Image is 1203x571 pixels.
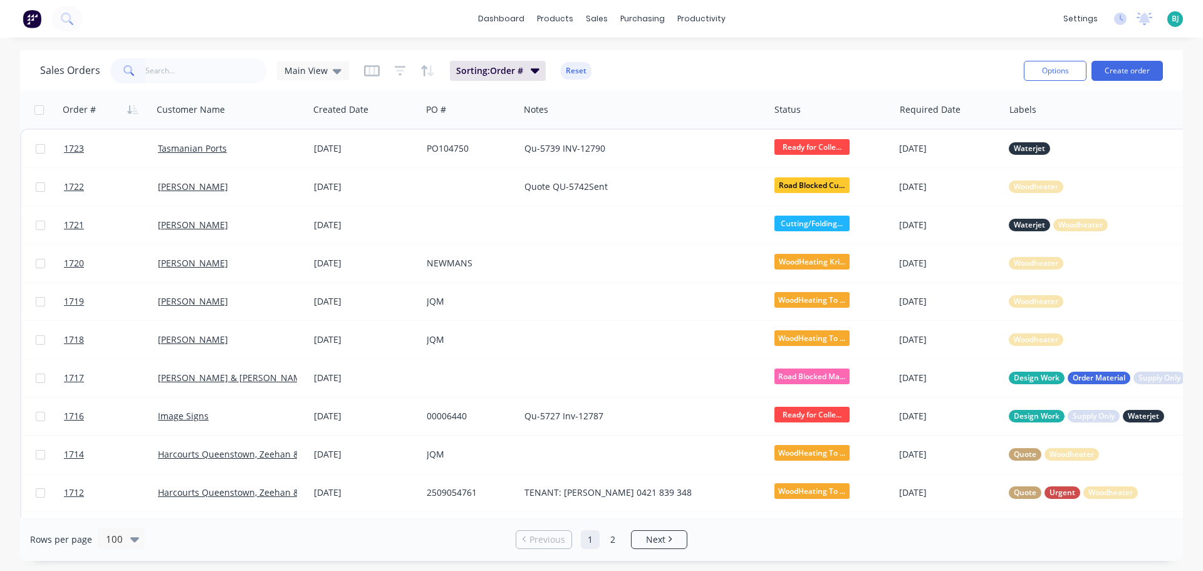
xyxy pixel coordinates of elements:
a: Harcourts Queenstown, Zeehan & [PERSON_NAME] [158,448,372,460]
span: Next [646,533,665,546]
a: 1721 [64,206,158,244]
span: Cutting/Folding... [774,216,850,231]
span: Waterjet [1014,142,1045,155]
div: [DATE] [314,448,417,461]
a: 1716 [64,397,158,435]
span: Woodheater [1058,219,1103,231]
a: [PERSON_NAME] [158,181,228,192]
div: Customer Name [157,103,225,116]
div: [DATE] [899,448,999,461]
span: Woodheater [1088,486,1133,499]
span: Order Material [1073,372,1125,384]
span: 1716 [64,410,84,422]
div: Labels [1009,103,1036,116]
div: [DATE] [899,142,999,155]
div: [DATE] [314,372,417,384]
span: Woodheater [1049,448,1094,461]
a: 1714 [64,436,158,473]
h1: Sales Orders [40,65,100,76]
div: [DATE] [899,181,999,193]
div: [DATE] [314,295,417,308]
span: Rows per page [30,533,92,546]
span: 1714 [64,448,84,461]
span: 1712 [64,486,84,499]
div: Notes [524,103,548,116]
div: [DATE] [899,486,999,499]
div: Qu-5739 INV-12790 [524,142,753,155]
a: 1720 [64,244,158,282]
a: Page 2 [603,530,622,549]
button: Woodheater [1009,257,1063,270]
button: QuoteUrgentWoodheater [1009,486,1138,499]
div: PO104750 [427,142,510,155]
div: TENANT: [PERSON_NAME] 0421 839 348 [524,486,753,499]
div: purchasing [614,9,671,28]
span: Sorting: Order # [456,65,523,77]
div: [DATE] [899,219,999,231]
span: BJ [1172,13,1179,24]
div: [DATE] [314,142,417,155]
span: Supply Only [1138,372,1180,384]
div: Quote QU-5742Sent [524,181,753,193]
a: [PERSON_NAME] [158,295,228,307]
ul: Pagination [511,530,692,549]
div: [DATE] [314,333,417,346]
div: [DATE] [314,257,417,270]
button: QuoteWoodheater [1009,448,1099,461]
button: Sorting:Order # [450,61,546,81]
a: Tasmanian Ports [158,142,227,154]
span: WoodHeating To ... [774,483,850,499]
button: Waterjet [1009,142,1050,155]
a: 1723 [64,130,158,167]
button: Woodheater [1009,333,1063,346]
span: 1719 [64,295,84,308]
a: Image Signs [158,410,209,422]
a: [PERSON_NAME] & [PERSON_NAME] [158,372,310,384]
span: WoodHeating To ... [774,292,850,308]
a: [PERSON_NAME] [158,333,228,345]
span: Woodheater [1014,181,1058,193]
a: 1719 [64,283,158,320]
div: [DATE] [314,486,417,499]
div: 00006440 [427,410,510,422]
span: Design Work [1014,410,1060,422]
div: Created Date [313,103,368,116]
div: sales [580,9,614,28]
div: [DATE] [899,333,999,346]
img: Factory [23,9,41,28]
span: WoodHeating To ... [774,445,850,461]
button: Woodheater [1009,181,1063,193]
div: [DATE] [899,295,999,308]
a: 1709 [64,512,158,550]
span: Ready for Colle... [774,407,850,422]
span: 1722 [64,181,84,193]
div: JQM [427,448,510,461]
div: 2509054761 [427,486,510,499]
span: Main View [284,64,328,77]
span: WoodHeating Kri... [774,254,850,270]
a: Next page [632,533,687,546]
a: Previous page [516,533,571,546]
a: 1722 [64,168,158,206]
div: Order # [63,103,96,116]
span: 1718 [64,333,84,346]
a: 1717 [64,359,158,397]
button: Design WorkSupply OnlyWaterjet [1009,410,1164,422]
span: 1717 [64,372,84,384]
span: Quote [1014,486,1036,499]
a: dashboard [472,9,531,28]
a: [PERSON_NAME] [158,219,228,231]
span: Previous [529,533,565,546]
span: Waterjet [1014,219,1045,231]
span: Road Blocked Ma... [774,369,850,384]
span: Ready for Colle... [774,139,850,155]
div: productivity [671,9,732,28]
button: Options [1024,61,1086,81]
div: [DATE] [899,257,999,270]
span: 1721 [64,219,84,231]
div: JQM [427,333,510,346]
span: Waterjet [1128,410,1159,422]
span: WoodHeating To ... [774,330,850,346]
span: Design Work [1014,372,1060,384]
a: Page 1 is your current page [581,530,600,549]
